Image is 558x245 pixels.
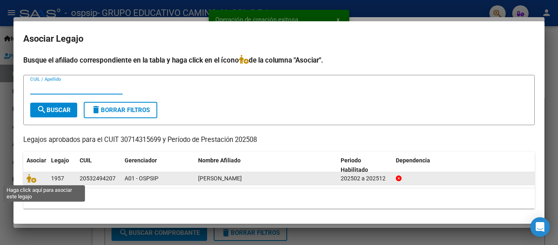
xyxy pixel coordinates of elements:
div: 202502 a 202512 [341,174,389,183]
span: Nombre Afiliado [198,157,241,164]
button: Buscar [30,103,77,117]
div: 1 registros [23,188,535,209]
span: Gerenciador [125,157,157,164]
span: Asociar [27,157,46,164]
h2: Asociar Legajo [23,31,535,47]
div: Open Intercom Messenger [530,217,550,237]
span: Borrar Filtros [91,106,150,114]
span: Buscar [37,106,71,114]
button: Borrar Filtros [84,102,157,118]
datatable-header-cell: Nombre Afiliado [195,152,337,179]
h4: Busque el afiliado correspondiente en la tabla y haga click en el ícono de la columna "Asociar". [23,55,535,65]
mat-icon: delete [91,105,101,115]
span: CUIL [80,157,92,164]
span: A01 - OSPSIP [125,175,158,182]
span: Dependencia [396,157,430,164]
datatable-header-cell: Legajo [48,152,76,179]
span: Legajo [51,157,69,164]
div: 20532494207 [80,174,116,183]
p: Legajos aprobados para el CUIT 30714315699 y Período de Prestación 202508 [23,135,535,145]
datatable-header-cell: Periodo Habilitado [337,152,393,179]
datatable-header-cell: CUIL [76,152,121,179]
datatable-header-cell: Gerenciador [121,152,195,179]
mat-icon: search [37,105,47,115]
span: 1957 [51,175,64,182]
span: OVEJERO MATEO EZEQUIEL [198,175,242,182]
span: Periodo Habilitado [341,157,368,173]
datatable-header-cell: Asociar [23,152,48,179]
datatable-header-cell: Dependencia [393,152,535,179]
